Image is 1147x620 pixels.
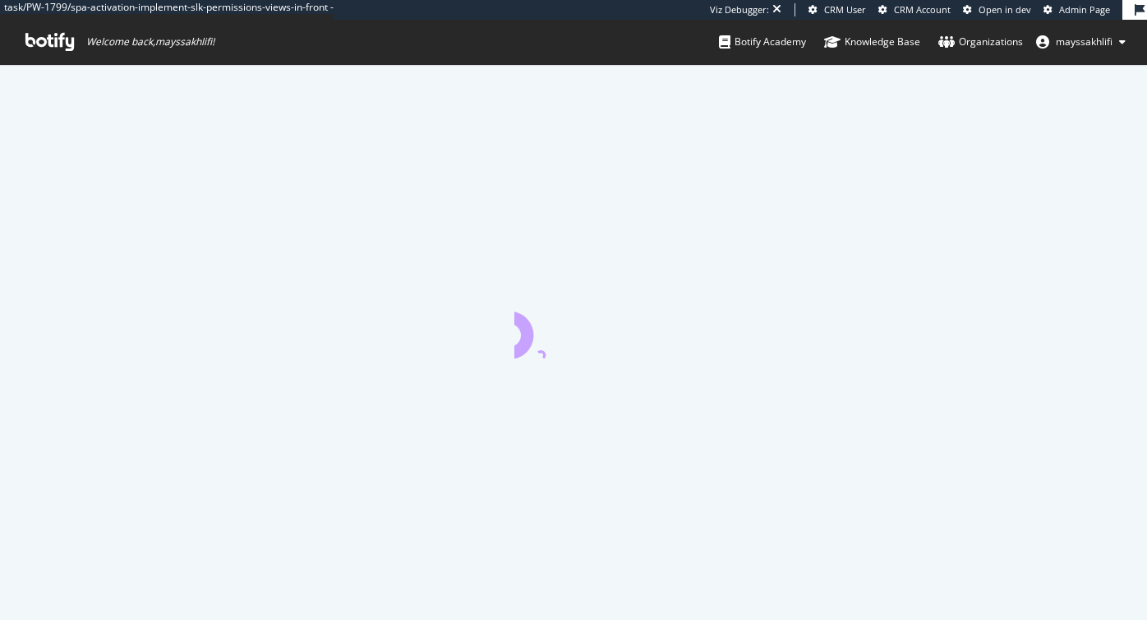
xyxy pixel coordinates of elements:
div: Botify Academy [719,34,806,50]
span: Open in dev [979,3,1031,16]
a: Admin Page [1043,3,1110,16]
span: CRM User [824,3,866,16]
div: Knowledge Base [824,34,920,50]
a: CRM Account [878,3,951,16]
span: CRM Account [894,3,951,16]
span: Welcome back, mayssakhlifi ! [86,35,214,49]
div: Viz Debugger: [710,3,769,16]
a: Open in dev [963,3,1031,16]
a: Organizations [938,20,1023,64]
button: mayssakhlifi [1023,29,1139,55]
span: mayssakhlifi [1056,35,1112,49]
span: Admin Page [1059,3,1110,16]
div: Organizations [938,34,1023,50]
a: Knowledge Base [824,20,920,64]
a: Botify Academy [719,20,806,64]
a: CRM User [808,3,866,16]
